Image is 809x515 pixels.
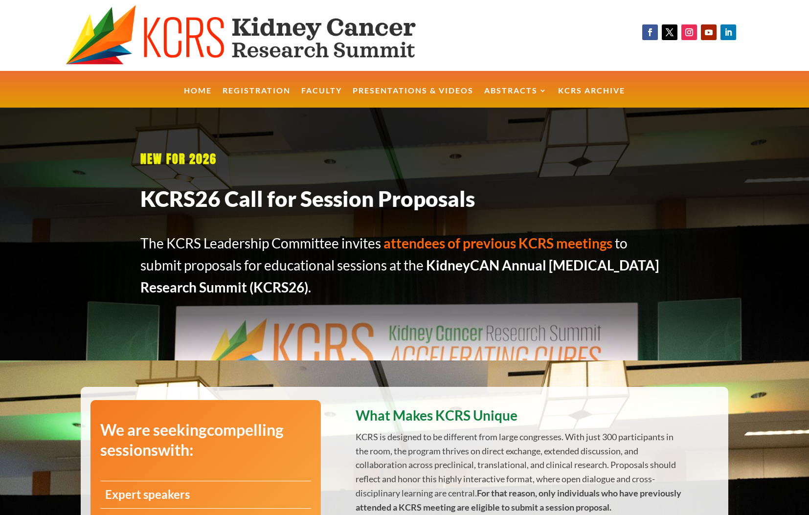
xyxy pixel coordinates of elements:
[105,485,306,504] p: Expert speakers
[356,488,681,513] strong: For that reason, only individuals who have previously attended a KCRS meeting are eligible to sub...
[100,420,284,460] strong: compelling sessions
[356,407,517,424] strong: What Makes KCRS Unique
[184,87,212,108] a: Home
[720,24,736,40] a: Follow on LinkedIn
[484,87,547,108] a: Abstracts
[140,147,669,171] p: NEW FOR 2026
[701,24,717,40] a: Follow on Youtube
[383,235,612,251] strong: attendees of previous KCRS meetings
[223,87,291,108] a: Registration
[353,87,473,108] a: Presentations & Videos
[662,24,677,40] a: Follow on X
[140,232,669,298] p: The KCRS Leadership Committee invites to submit proposals for educational sessions at the .
[301,87,342,108] a: Faculty
[642,24,658,40] a: Follow on Facebook
[681,24,697,40] a: Follow on Instagram
[100,420,311,465] h3: We are seeking with:
[140,185,669,218] h1: KCRS26 Call for Session Proposals
[140,257,659,295] strong: KidneyCAN Annual [MEDICAL_DATA] Research Summit (KCRS26)
[558,87,625,108] a: KCRS Archive
[66,5,459,66] img: KCRS generic logo wide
